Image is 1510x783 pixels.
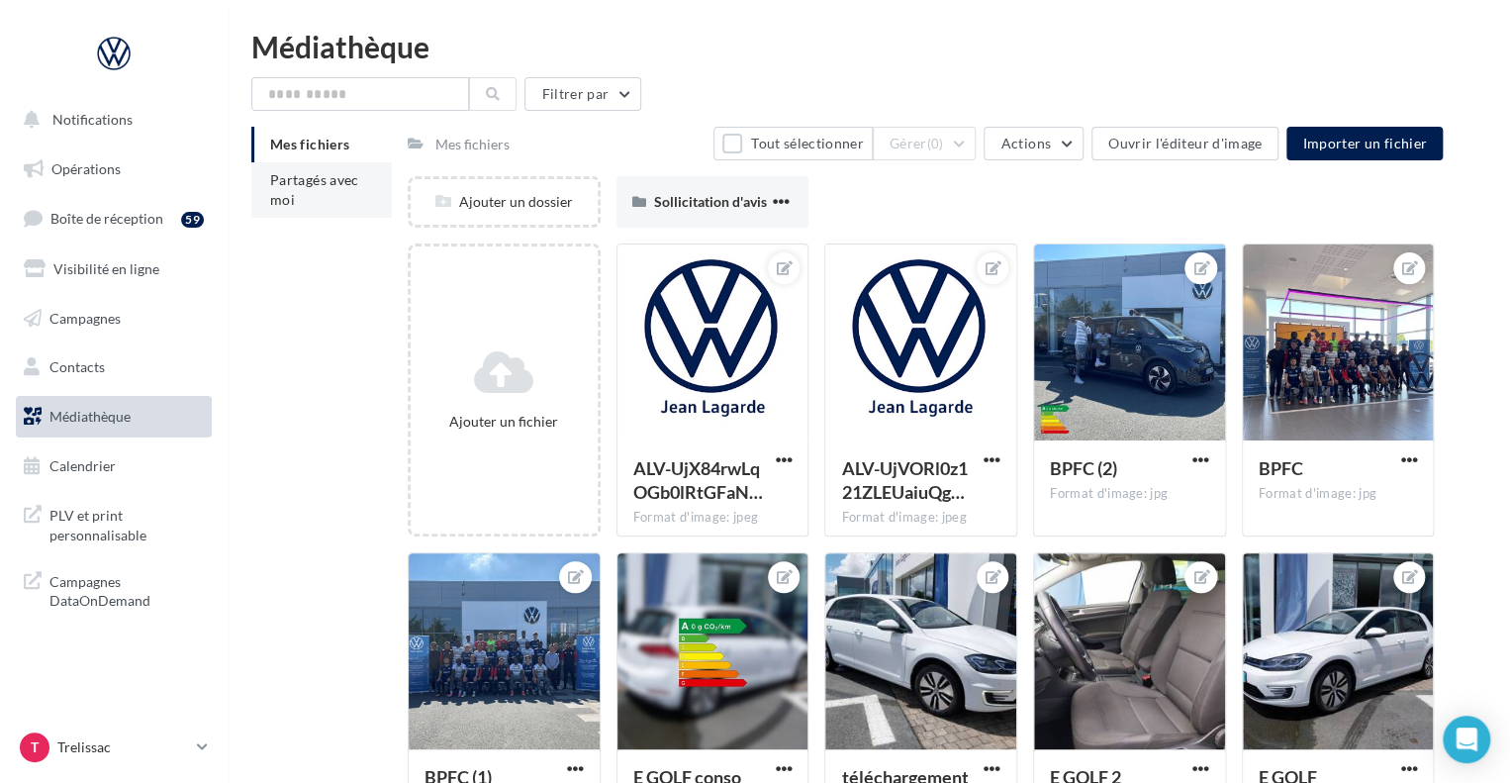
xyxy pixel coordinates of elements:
button: Tout sélectionner [713,127,872,160]
span: Partagés avec moi [270,171,359,208]
span: Sollicitation d'avis [654,193,767,210]
span: Visibilité en ligne [53,260,159,277]
a: Campagnes DataOnDemand [12,560,216,619]
span: Opérations [51,160,121,177]
div: Mes fichiers [435,135,510,154]
a: Opérations [12,148,216,190]
button: Importer un fichier [1286,127,1443,160]
span: Campagnes DataOnDemand [49,568,204,611]
span: PLV et print personnalisable [49,502,204,544]
div: 59 [181,212,204,228]
div: Médiathèque [251,32,1486,61]
button: Filtrer par [524,77,641,111]
span: Actions [1000,135,1050,151]
span: ALV-UjX84rwLqOGb0lRtGFaNq2khBlriLkv9Cfedx2s6YjomB1ADwzIV [633,457,763,503]
button: Actions [984,127,1083,160]
button: Notifications [12,99,208,141]
a: Visibilité en ligne [12,248,216,290]
div: Format d'image: jpeg [633,509,793,527]
a: PLV et print personnalisable [12,494,216,552]
div: Ajouter un dossier [411,192,598,212]
a: Campagnes [12,298,216,340]
button: Gérer(0) [873,127,977,160]
a: Calendrier [12,445,216,487]
span: Mes fichiers [270,136,349,152]
a: Boîte de réception59 [12,197,216,240]
div: Format d'image: jpg [1050,485,1209,503]
span: Contacts [49,358,105,375]
span: ALV-UjVORl0z121ZLEUaiuQgWfSqlmt9IPIco1P1PbdW3haeX0uQ9cb5 [841,457,967,503]
span: T [31,737,39,757]
a: T Trelissac [16,729,212,766]
span: Campagnes [49,309,121,326]
span: Calendrier [49,457,116,474]
span: Boîte de réception [50,210,163,227]
span: (0) [927,136,944,151]
span: Médiathèque [49,408,131,425]
button: Ouvrir l'éditeur d'image [1091,127,1278,160]
span: BPFC (2) [1050,457,1117,479]
a: Médiathèque [12,396,216,438]
div: Open Intercom Messenger [1443,716,1490,763]
div: Ajouter un fichier [419,412,590,432]
div: Format d'image: jpg [1259,485,1418,503]
div: Format d'image: jpeg [841,509,1000,527]
span: BPFC [1259,457,1303,479]
p: Trelissac [57,737,189,757]
span: Importer un fichier [1302,135,1427,151]
a: Contacts [12,346,216,388]
span: Notifications [52,111,133,128]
